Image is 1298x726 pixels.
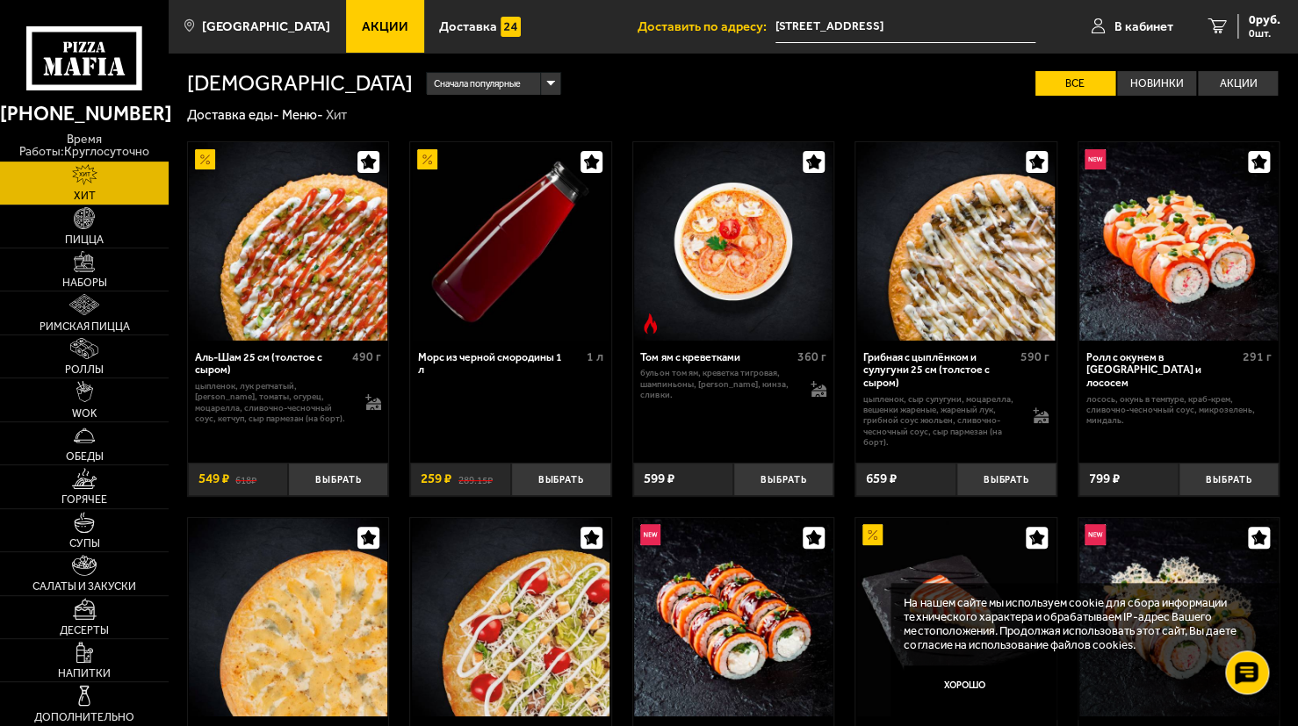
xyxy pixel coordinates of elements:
span: В кабинет [1114,20,1173,33]
span: Акции [362,20,408,33]
span: Роллы [65,364,104,375]
s: 618 ₽ [235,472,256,485]
button: Хорошо [904,665,1026,706]
div: Морс из черной смородины 1 л [418,351,582,377]
span: Десерты [60,625,109,636]
img: Ролл Калипсо с угрём и креветкой [1079,518,1278,716]
div: Ролл с окунем в [GEOGRAPHIC_DATA] и лососем [1085,351,1237,390]
span: Доставка [439,20,497,33]
span: Наборы [62,277,107,288]
span: Салаты и закуски [32,581,136,592]
button: Выбрать [733,463,833,496]
img: Ролл с окунем в темпуре и лососем [1079,142,1278,341]
img: Новинка [640,524,660,544]
a: Грибная с цыплёнком и сулугуни 25 см (толстое с сыром) [855,142,1056,341]
span: Пицца [65,234,104,245]
span: Напитки [58,668,111,679]
img: Грибная с цыплёнком и сулугуни 25 см (толстое с сыром) [857,142,1056,341]
span: 599 ₽ [644,472,674,485]
a: НовинкаРолл с окунем в темпуре и лососем [1078,142,1279,341]
img: Острое блюдо [640,313,660,334]
span: 549 ₽ [198,472,229,485]
img: Чизкейк классический [857,518,1056,716]
span: WOK [72,408,97,419]
span: Россия, Санкт-Петербург, Московский проспект, 183-185Ак7 [775,11,1035,43]
p: цыпленок, лук репчатый, [PERSON_NAME], томаты, огурец, моцарелла, сливочно-чесночный соус, кетчуп... [195,381,351,424]
span: 1 л [587,349,603,364]
img: Акционный [195,149,215,169]
img: Цезарь 25 см (толстое с сыром) [412,518,610,716]
p: лосось, окунь в темпуре, краб-крем, сливочно-чесночный соус, микрозелень, миндаль. [1085,394,1271,427]
span: Доставить по адресу: [638,20,775,33]
button: Выбрать [956,463,1056,496]
img: Запеченный ролл Гурмэ с лососем и угрём [634,518,833,716]
span: 490 г [352,349,381,364]
div: Том ям с креветками [640,351,792,364]
span: 360 г [797,349,826,364]
a: АкционныйАль-Шам 25 см (толстое с сыром) [188,142,388,341]
img: Акционный [417,149,437,169]
span: 0 шт. [1249,28,1280,39]
span: 590 г [1020,349,1049,364]
input: Ваш адрес доставки [775,11,1035,43]
label: Акции [1198,71,1278,96]
a: НовинкаЗапеченный ролл Гурмэ с лососем и угрём [633,518,833,716]
a: Меню- [282,107,323,123]
img: Новинка [1085,149,1105,169]
button: Выбрать [511,463,611,496]
button: Выбрать [1179,463,1279,496]
span: Сначала популярные [434,71,521,97]
img: Новинка [1085,524,1105,544]
span: Супы [69,538,100,549]
h1: [DEMOGRAPHIC_DATA] [187,73,413,95]
span: 659 ₽ [866,472,897,485]
span: Хит [74,190,96,201]
a: Цезарь 25 см (толстое с сыром) [410,518,610,716]
div: Аль-Шам 25 см (толстое с сыром) [195,351,347,377]
img: Груша горгондзола 25 см (толстое с сыром) [189,518,387,716]
span: 291 г [1243,349,1272,364]
a: Острое блюдоТом ям с креветками [633,142,833,341]
img: 15daf4d41897b9f0e9f617042186c801.svg [501,17,521,37]
a: АкционныйМорс из черной смородины 1 л [410,142,610,341]
span: 259 ₽ [421,472,451,485]
img: Морс из черной смородины 1 л [412,142,610,341]
img: Аль-Шам 25 см (толстое с сыром) [189,142,387,341]
a: НовинкаРолл Калипсо с угрём и креветкой [1078,518,1279,716]
span: Обеды [66,451,104,462]
span: 0 руб. [1249,14,1280,26]
p: бульон том ям, креветка тигровая, шампиньоны, [PERSON_NAME], кинза, сливки. [640,368,797,400]
span: Дополнительно [34,712,134,722]
a: АкционныйЧизкейк классический [855,518,1056,716]
span: 799 ₽ [1089,472,1120,485]
button: Выбрать [288,463,388,496]
a: Груша горгондзола 25 см (толстое с сыром) [188,518,388,716]
img: Акционный [862,524,883,544]
img: Том ям с креветками [634,142,833,341]
label: Все [1035,71,1115,96]
span: Горячее [61,494,107,505]
p: цыпленок, сыр сулугуни, моцарелла, вешенки жареные, жареный лук, грибной соус Жюльен, сливочно-че... [863,394,1020,449]
div: Хит [326,106,347,124]
span: Римская пицца [40,321,130,332]
s: 289.15 ₽ [458,472,493,485]
span: [GEOGRAPHIC_DATA] [202,20,330,33]
a: Доставка еды- [187,107,279,123]
p: На нашем сайте мы используем cookie для сбора информации технического характера и обрабатываем IP... [904,596,1256,652]
label: Новинки [1117,71,1197,96]
div: Грибная с цыплёнком и сулугуни 25 см (толстое с сыром) [863,351,1015,390]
